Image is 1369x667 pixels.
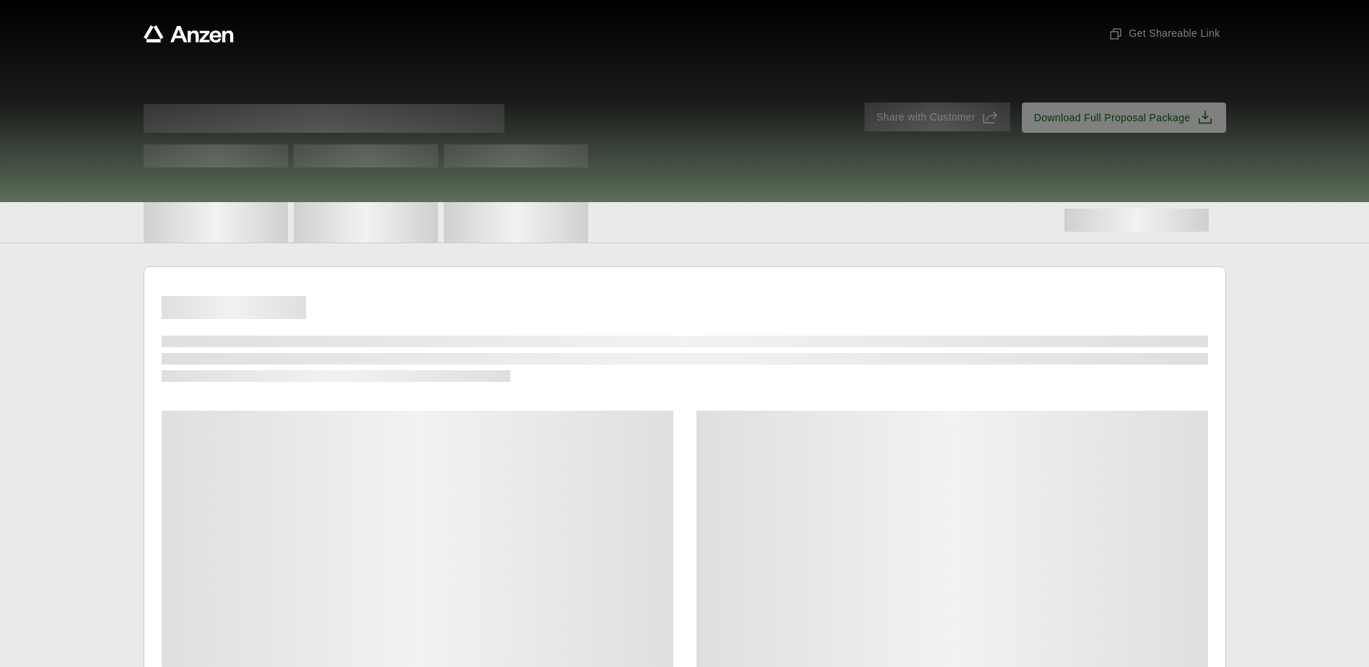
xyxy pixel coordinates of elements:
button: Get Shareable Link [1103,20,1225,47]
span: Test [294,144,438,167]
span: Share with Customer [876,110,975,125]
a: Anzen website [144,25,234,43]
span: Test [144,144,288,167]
span: Get Shareable Link [1108,26,1220,41]
span: Proposal for [144,104,504,133]
span: Test [444,144,588,167]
